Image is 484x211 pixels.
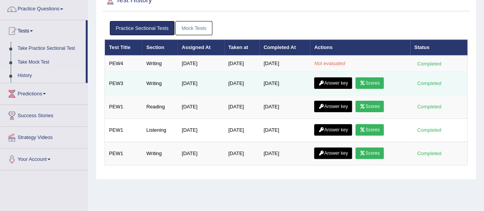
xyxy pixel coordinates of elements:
a: History [14,69,86,83]
a: Answer key [314,147,352,159]
td: [DATE] [178,56,224,72]
th: Taken at [224,39,259,56]
div: Completed [414,103,444,111]
td: PEW1 [105,142,142,165]
td: Listening [142,118,178,142]
td: [DATE] [224,142,259,165]
a: Scores [355,101,384,112]
td: [DATE] [224,56,259,72]
a: Mock Tests [175,21,212,35]
td: Writing [142,56,178,72]
a: Take Mock Test [14,56,86,69]
a: Scores [355,77,384,89]
div: Completed [414,149,444,157]
td: [DATE] [259,118,310,142]
td: [DATE] [178,72,224,95]
td: PEW4 [105,56,142,72]
a: Strategy Videos [0,127,88,146]
a: Your Account [0,149,88,168]
td: [DATE] [259,56,310,72]
th: Section [142,39,178,56]
a: Tests [0,20,86,39]
a: Scores [355,124,384,136]
a: Answer key [314,101,352,112]
a: Answer key [314,77,352,89]
div: Completed [414,79,444,87]
th: Assigned At [178,39,224,56]
a: Success Stories [0,105,88,124]
a: Predictions [0,83,88,102]
td: PEW1 [105,95,142,118]
td: [DATE] [224,118,259,142]
a: Practice Sectional Tests [110,21,175,35]
td: [DATE] [178,142,224,165]
div: Completed [414,60,444,68]
td: Reading [142,95,178,118]
td: Writing [142,72,178,95]
th: Actions [310,39,410,56]
td: PEW1 [105,118,142,142]
td: [DATE] [224,72,259,95]
td: [DATE] [259,72,310,95]
a: Answer key [314,124,352,136]
td: PEW3 [105,72,142,95]
td: [DATE] [224,95,259,118]
div: Completed [414,126,444,134]
td: [DATE] [259,95,310,118]
td: Writing [142,142,178,165]
th: Status [410,39,468,56]
th: Completed At [259,39,310,56]
a: Scores [355,147,384,159]
td: [DATE] [178,95,224,118]
th: Test Title [105,39,142,56]
td: [DATE] [178,118,224,142]
a: Take Practice Sectional Test [14,42,86,56]
em: Not evaluated [314,61,345,66]
td: [DATE] [259,142,310,165]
